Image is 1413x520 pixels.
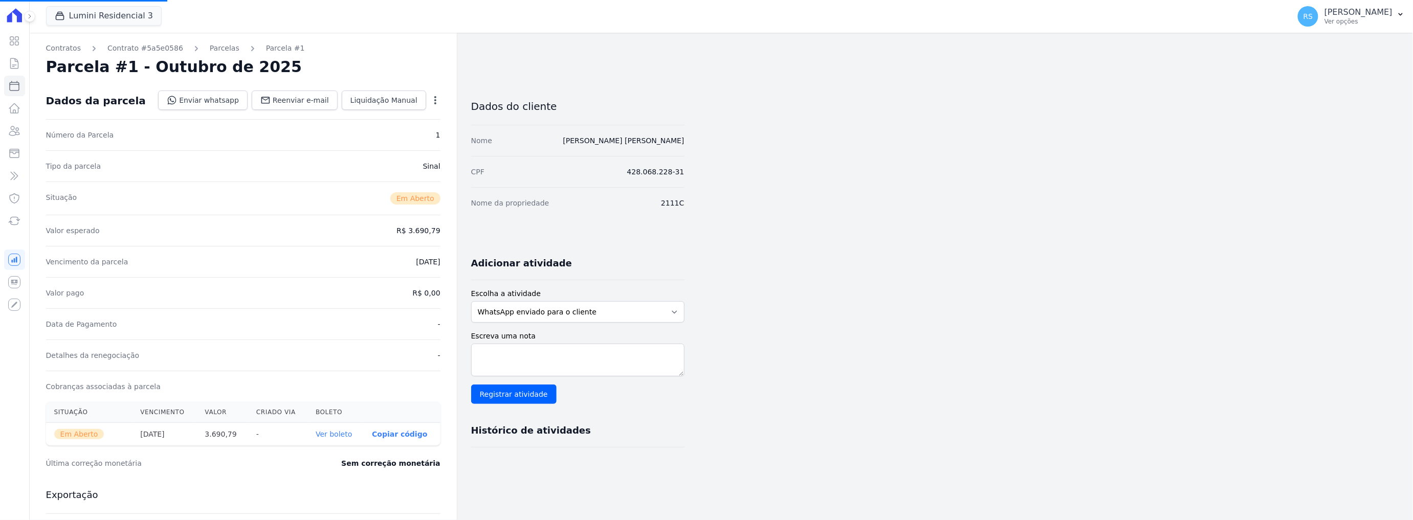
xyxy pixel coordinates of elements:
a: Liquidação Manual [342,91,426,110]
a: Ver boleto [316,430,352,438]
dt: Data de Pagamento [46,319,117,329]
th: Vencimento [132,402,196,423]
dt: Situação [46,192,77,205]
dt: Valor esperado [46,225,100,236]
span: Em Aberto [390,192,440,205]
th: - [248,423,307,446]
th: 3.690,79 [196,423,248,446]
h2: Parcela #1 - Outubro de 2025 [46,58,302,76]
dd: 428.068.228-31 [627,167,685,177]
dt: Última correção monetária [46,458,279,468]
p: Ver opções [1324,17,1393,26]
th: Criado via [248,402,307,423]
dd: 1 [436,130,440,140]
label: Escolha a atividade [471,288,685,299]
a: Enviar whatsapp [158,91,248,110]
h3: Dados do cliente [471,100,685,112]
dd: R$ 0,00 [412,288,440,298]
div: Dados da parcela [46,95,146,107]
span: Em Aberto [54,429,104,439]
dd: [DATE] [416,257,440,267]
input: Registrar atividade [471,385,557,404]
button: RS [PERSON_NAME] Ver opções [1290,2,1413,31]
nav: Breadcrumb [46,43,440,54]
dt: Nome [471,135,492,146]
h3: Histórico de atividades [471,424,591,437]
dt: CPF [471,167,484,177]
label: Escreva uma nota [471,331,685,342]
dd: Sinal [423,161,440,171]
button: Lumini Residencial 3 [46,6,162,26]
a: Reenviar e-mail [252,91,338,110]
dt: Cobranças associadas à parcela [46,381,161,392]
a: Parcela #1 [266,43,305,54]
dd: R$ 3.690,79 [396,225,440,236]
span: Liquidação Manual [350,95,417,105]
dd: 2111C [661,198,684,208]
dd: - [438,350,440,360]
dt: Vencimento da parcela [46,257,128,267]
th: Boleto [307,402,364,423]
button: Copiar código [372,430,427,438]
h3: Adicionar atividade [471,257,572,269]
span: Reenviar e-mail [273,95,329,105]
th: Valor [196,402,248,423]
dt: Valor pago [46,288,84,298]
dd: Sem correção monetária [341,458,440,468]
dt: Nome da propriedade [471,198,549,208]
dd: - [438,319,440,329]
th: [DATE] [132,423,196,446]
a: Contrato #5a5e0586 [107,43,183,54]
dt: Tipo da parcela [46,161,101,171]
th: Situação [46,402,133,423]
dt: Detalhes da renegociação [46,350,140,360]
a: [PERSON_NAME] [PERSON_NAME] [563,137,685,145]
h3: Exportação [46,489,440,501]
span: RS [1304,13,1313,20]
a: Parcelas [210,43,239,54]
p: [PERSON_NAME] [1324,7,1393,17]
dt: Número da Parcela [46,130,114,140]
a: Contratos [46,43,81,54]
